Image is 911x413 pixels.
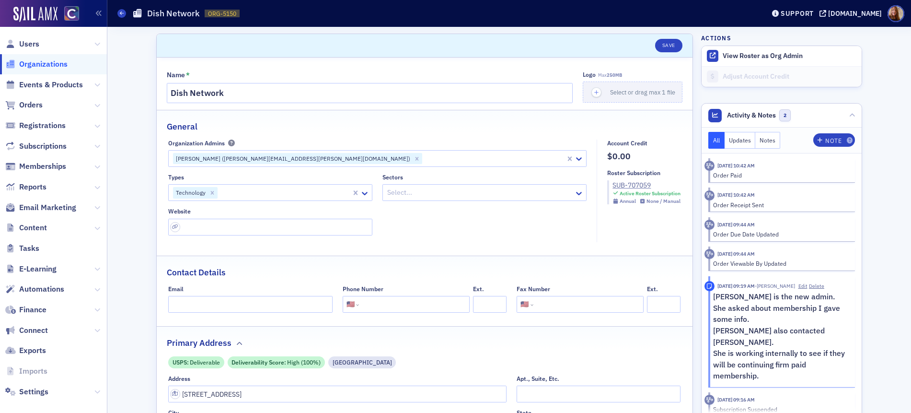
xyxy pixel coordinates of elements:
[473,285,484,293] div: Ext.
[755,132,780,149] button: Notes
[825,138,842,143] div: Note
[813,133,855,147] button: Note
[5,223,47,233] a: Content
[19,223,47,233] span: Content
[58,6,79,23] a: View Homepage
[19,387,48,397] span: Settings
[168,285,184,293] div: Email
[713,291,849,325] p: [PERSON_NAME] is the new admin. She asked about membership I gave some info.
[173,153,412,165] div: [PERSON_NAME] ([PERSON_NAME][EMAIL_ADDRESS][PERSON_NAME][DOMAIN_NAME])
[798,283,807,290] button: Edit
[168,208,191,215] div: Website
[5,325,48,336] a: Connect
[228,356,325,368] div: Deliverability Score: High (100%)
[607,150,680,163] span: $0.00
[208,10,236,18] span: ORG-5150
[725,132,756,149] button: Updates
[207,187,218,199] div: Remove Technology
[19,305,46,315] span: Finance
[704,161,715,171] div: Activity
[19,325,48,336] span: Connect
[779,109,791,121] span: 2
[723,72,857,81] div: Adjust Account Credit
[147,8,200,19] h1: Dish Network
[19,141,67,152] span: Subscriptions
[173,358,190,366] span: USPS :
[704,249,715,259] div: Activity
[19,345,46,356] span: Exports
[598,72,622,78] span: Max
[13,7,58,22] img: SailAMX
[713,171,849,179] div: Order Paid
[713,230,849,238] div: Order Due Date Updated
[717,162,755,169] time: 7/11/2025 10:42 AM
[607,72,622,78] span: 250MB
[19,39,39,49] span: Users
[704,190,715,201] div: Activity
[167,71,185,80] div: Name
[612,180,680,190] a: SUB-707059
[888,5,904,22] span: Profile
[168,174,184,181] div: Types
[328,356,396,368] div: Commercial Street
[173,187,207,199] div: Technology
[186,71,190,78] abbr: This field is required
[583,71,596,78] div: Logo
[647,285,658,293] div: Ext.
[346,299,355,309] div: 🇺🇸
[5,182,46,192] a: Reports
[382,174,403,181] div: Sectors
[19,161,66,172] span: Memberships
[5,161,66,172] a: Memberships
[819,10,885,17] button: [DOMAIN_NAME]
[517,375,559,382] div: Apt., Suite, Etc.
[5,39,39,49] a: Users
[5,305,46,315] a: Finance
[727,110,776,120] span: Activity & Notes
[167,266,226,279] h2: Contact Details
[64,6,79,21] img: SailAMX
[19,264,57,274] span: E-Learning
[655,39,682,52] button: Save
[19,80,83,90] span: Events & Products
[5,80,83,90] a: Events & Products
[19,284,64,295] span: Automations
[713,201,849,209] div: Order Receipt Sent
[5,59,68,70] a: Organizations
[19,366,47,377] span: Imports
[19,59,68,70] span: Organizations
[704,220,715,230] div: Activity
[5,366,47,377] a: Imports
[717,250,755,257] time: 6/16/2025 09:44 AM
[713,259,849,268] div: Order Viewable By Updated
[809,283,824,290] button: Delete
[19,100,43,110] span: Orders
[704,281,715,291] div: Note
[5,120,66,131] a: Registrations
[828,9,882,18] div: [DOMAIN_NAME]
[607,140,647,147] div: Account Credit
[19,120,66,131] span: Registrations
[713,348,849,382] p: She is working internally to see if they will be continuing firm paid membership.
[5,284,64,295] a: Automations
[343,285,383,293] div: Phone Number
[5,387,48,397] a: Settings
[781,9,814,18] div: Support
[610,88,675,96] span: Select or drag max 1 file
[646,198,680,204] div: None / Manual
[168,140,225,147] div: Organization Admins
[5,141,67,152] a: Subscriptions
[517,285,550,293] div: Fax Number
[717,191,755,198] time: 7/11/2025 10:42 AM
[620,198,636,204] div: Annual
[5,100,43,110] a: Orders
[708,132,725,149] button: All
[5,202,76,213] a: Email Marketing
[520,299,529,309] div: 🇺🇸
[168,375,190,382] div: Address
[717,283,755,289] time: 6/16/2025 09:19 AM
[19,243,39,254] span: Tasks
[702,66,862,87] a: Adjust Account Credit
